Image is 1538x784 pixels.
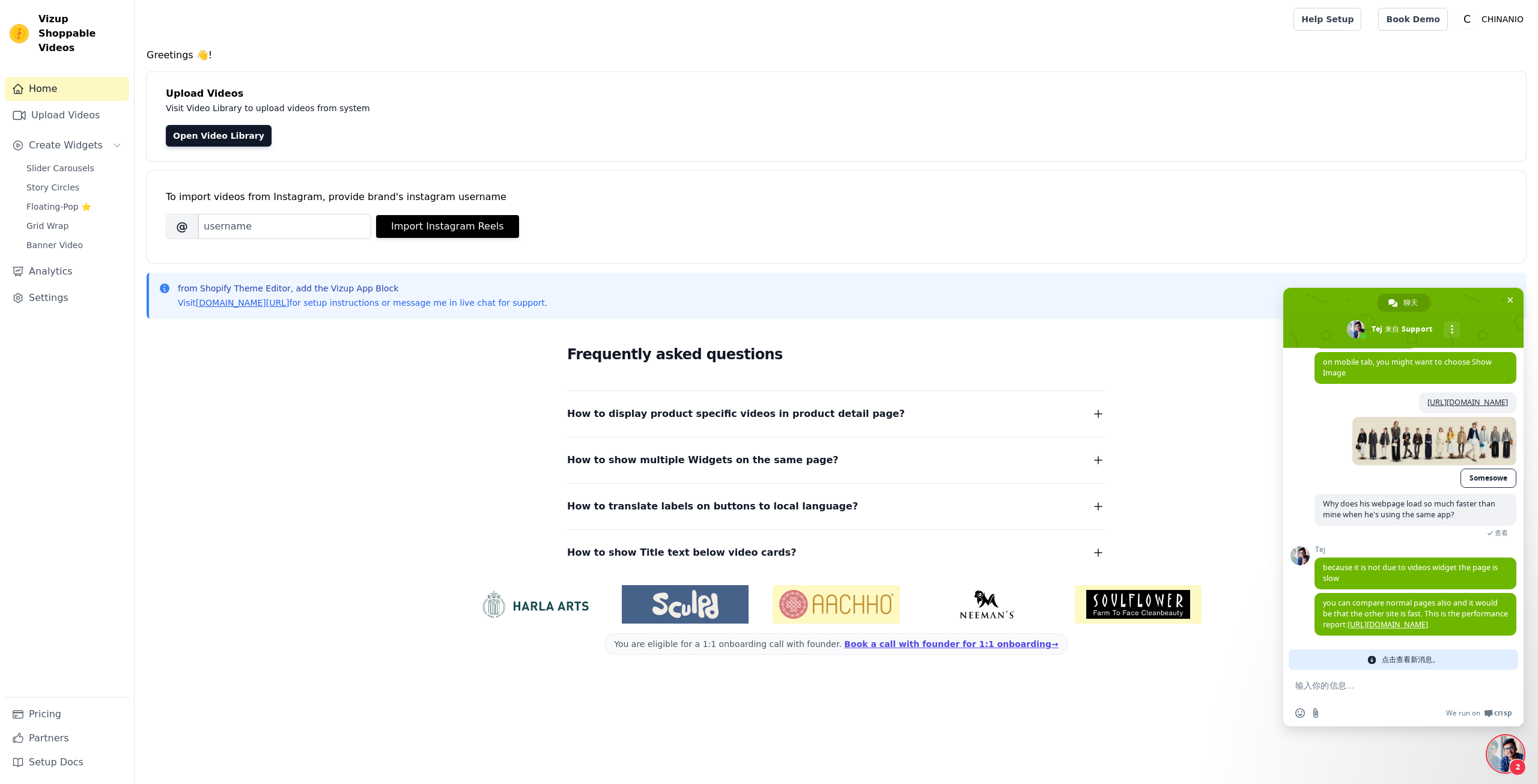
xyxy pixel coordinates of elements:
[1446,708,1512,718] a: We run onCrisp
[567,544,797,561] span: How to show Title text below video cards?
[1378,294,1430,312] div: 聊天
[5,286,129,310] a: Settings
[19,198,129,215] a: Floating-Pop ⭐
[10,24,29,43] img: Vizup
[19,179,129,196] a: Story Circles
[567,544,1105,561] button: How to show Title text below video cards?
[1348,619,1428,630] a: [URL][DOMAIN_NAME]
[1295,708,1305,718] span: 插入表情符号
[166,101,704,115] p: Visit Video Library to upload videos from system
[1427,397,1508,407] a: [URL][DOMAIN_NAME]
[5,726,129,750] a: Partners
[178,282,547,294] p: from Shopify Theme Editor, add the Vizup App Block
[38,12,124,55] span: Vizup Shoppable Videos
[567,406,1105,422] button: How to display product specific videos in product detail page?
[166,87,1507,101] h4: Upload Videos
[1495,529,1508,537] span: 查看
[622,590,749,619] img: Sculpd US
[26,181,79,193] span: Story Circles
[376,215,519,238] button: Import Instagram Reels
[1075,585,1202,624] img: Soulflower
[1457,8,1528,30] button: C CHINANIO
[567,498,1105,515] button: How to translate labels on buttons to local language?
[1315,545,1516,554] span: Tej
[1504,294,1516,306] span: 关闭聊天
[19,160,129,177] a: Slider Carousels
[1323,562,1498,583] span: because it is not due to videos widget the page is slow
[1382,649,1439,670] span: 点击查看新消息。
[147,48,1526,62] h4: Greetings 👋!
[567,342,1105,366] h2: Frequently asked questions
[19,217,129,234] a: Grid Wrap
[26,201,91,213] span: Floating-Pop ⭐
[567,452,839,469] span: How to show multiple Widgets on the same page?
[471,590,598,619] img: HarlaArts
[5,702,129,726] a: Pricing
[166,214,198,239] span: @
[19,237,129,254] a: Banner Video
[26,239,83,251] span: Banner Video
[773,585,899,624] img: Aachho
[1446,708,1480,718] span: We run on
[1311,708,1321,718] span: 发送文件
[26,162,94,174] span: Slider Carousels
[1323,357,1492,378] span: on mobile tab, you might want to choose Show Image
[567,452,1105,469] button: How to show multiple Widgets on the same page?
[567,406,905,422] span: How to display product specific videos in product detail page?
[5,103,129,127] a: Upload Videos
[26,220,68,232] span: Grid Wrap
[1509,759,1526,776] span: 2
[1293,8,1361,31] a: Help Setup
[1378,8,1447,31] a: Book Demo
[166,125,272,147] a: Open Video Library
[1488,736,1524,772] div: 关闭聊天
[1323,499,1495,520] span: Why does his webpage load so much faster than mine when he's using the same app?
[1295,680,1485,691] textarea: 输入你的信息…
[178,297,547,309] p: Visit for setup instructions or message me in live chat for support.
[844,639,1058,649] a: Book a call with founder for 1:1 onboarding
[1323,598,1508,630] span: you can compare normal pages also and it would be that the other site is fast. This is the perfor...
[1477,8,1528,30] p: CHINANIO
[5,260,129,284] a: Analytics
[166,190,1507,204] div: To import videos from Instagram, provide brand's instagram username
[1444,321,1460,338] div: 更多频道
[1403,294,1418,312] span: 聊天
[1460,469,1516,488] a: Somesowe
[29,138,103,153] span: Create Widgets
[198,214,371,239] input: username
[1464,13,1471,25] text: C
[5,133,129,157] button: Create Widgets
[5,750,129,774] a: Setup Docs
[5,77,129,101] a: Home
[1494,708,1512,718] span: Crisp
[567,498,858,515] span: How to translate labels on buttons to local language?
[924,590,1051,619] img: Neeman's
[196,298,290,308] a: [DOMAIN_NAME][URL]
